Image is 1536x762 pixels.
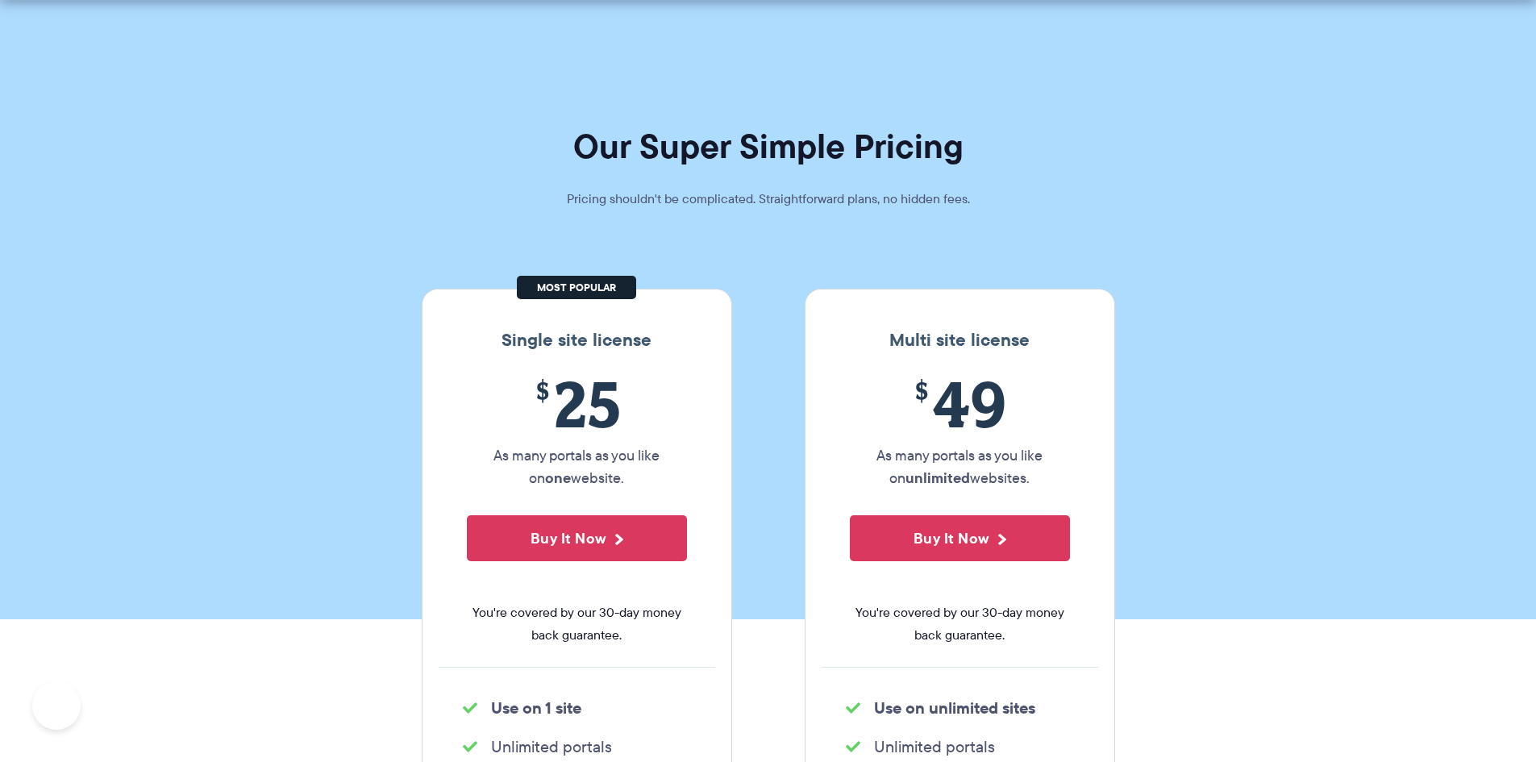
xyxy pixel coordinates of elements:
p: As many portals as you like on websites. [850,444,1070,489]
li: Unlimited portals [463,735,691,758]
h3: Multi site license [822,330,1098,351]
strong: one [545,467,571,489]
span: 49 [850,367,1070,440]
strong: Use on 1 site [491,696,581,720]
button: Buy It Now [467,515,687,561]
iframe: Toggle Customer Support [32,681,81,730]
strong: unlimited [905,467,970,489]
p: Pricing shouldn't be complicated. Straightforward plans, no hidden fees. [527,188,1010,210]
p: As many portals as you like on website. [467,444,687,489]
li: Unlimited portals [846,735,1074,758]
button: Buy It Now [850,515,1070,561]
h3: Single site license [439,330,715,351]
span: You're covered by our 30-day money back guarantee. [850,602,1070,647]
span: 25 [467,367,687,440]
strong: Use on unlimited sites [874,696,1035,720]
span: You're covered by our 30-day money back guarantee. [467,602,687,647]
